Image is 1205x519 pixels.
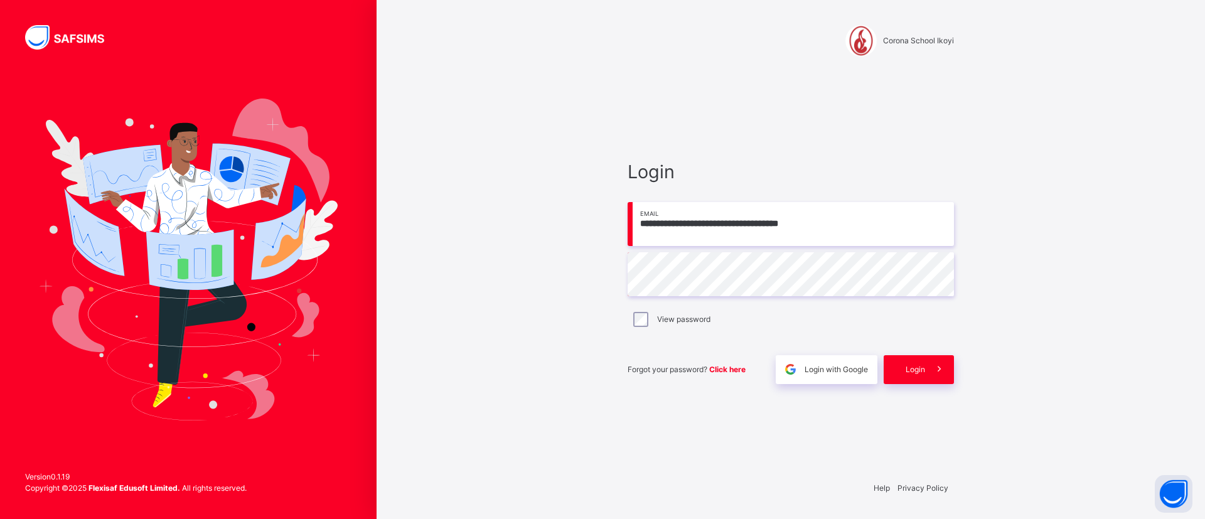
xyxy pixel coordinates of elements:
[39,99,338,420] img: Hero Image
[805,364,868,375] span: Login with Google
[874,483,890,493] a: Help
[628,365,746,374] span: Forgot your password?
[897,483,948,493] a: Privacy Policy
[1155,475,1192,513] button: Open asap
[883,35,954,46] span: Corona School Ikoyi
[88,483,180,493] strong: Flexisaf Edusoft Limited.
[628,158,954,185] span: Login
[906,364,925,375] span: Login
[25,25,119,50] img: SAFSIMS Logo
[709,365,746,374] a: Click here
[657,314,710,325] label: View password
[783,362,798,377] img: google.396cfc9801f0270233282035f929180a.svg
[25,483,247,493] span: Copyright © 2025 All rights reserved.
[25,471,247,483] span: Version 0.1.19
